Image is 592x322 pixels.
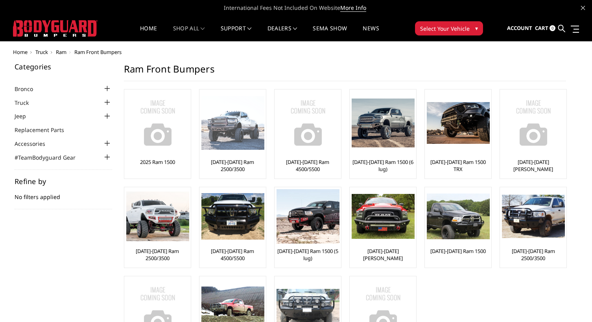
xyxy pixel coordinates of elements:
a: Bronco [15,85,43,93]
iframe: Chat Widget [553,284,592,322]
a: Support [221,26,252,41]
span: Cart [535,24,548,32]
a: [DATE]-[DATE] Ram 2500/3500 [201,158,264,173]
a: Truck [35,48,48,56]
div: No filters applied [15,178,112,209]
span: Ram Front Bumpers [74,48,122,56]
a: Dealers [267,26,297,41]
a: [DATE]-[DATE] Ram 1500 (5 lug) [277,248,339,262]
a: [DATE]-[DATE] Ram 4500/5500 [201,248,264,262]
a: Home [140,26,157,41]
a: [DATE]-[DATE] Ram 1500 (6 lug) [352,158,414,173]
a: Replacement Parts [15,126,74,134]
a: [DATE]-[DATE] Ram 2500/3500 [502,248,564,262]
span: 0 [550,25,555,31]
a: Account [507,18,532,39]
a: No Image [277,91,339,154]
a: #TeamBodyguard Gear [15,153,85,162]
a: [DATE]-[DATE] [PERSON_NAME] [502,158,564,173]
a: shop all [173,26,205,41]
h5: Categories [15,63,112,70]
a: Cart 0 [535,18,555,39]
span: Account [507,24,532,32]
a: News [363,26,379,41]
img: No Image [502,91,565,154]
a: SEMA Show [313,26,347,41]
span: Select Your Vehicle [420,24,470,33]
a: 2025 Ram 1500 [140,158,175,166]
h1: Ram Front Bumpers [124,63,566,81]
a: Home [13,48,28,56]
a: Jeep [15,112,36,120]
a: [DATE]-[DATE] Ram 2500/3500 [126,248,189,262]
a: Truck [15,99,39,107]
span: ▾ [475,24,478,32]
a: Accessories [15,140,55,148]
button: Select Your Vehicle [415,21,483,35]
img: No Image [277,91,339,154]
a: [DATE]-[DATE] Ram 1500 TRX [427,158,489,173]
a: [DATE]-[DATE] Ram 4500/5500 [277,158,339,173]
img: BODYGUARD BUMPERS [13,20,98,37]
a: [DATE]-[DATE] [PERSON_NAME] [352,248,414,262]
h5: Refine by [15,178,112,185]
a: Ram [56,48,66,56]
img: No Image [126,91,189,154]
a: [DATE]-[DATE] Ram 1500 [430,248,486,255]
a: More Info [340,4,366,12]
